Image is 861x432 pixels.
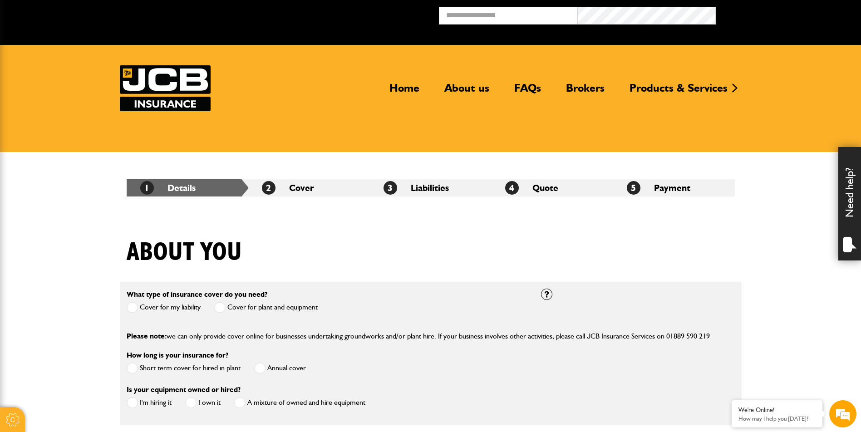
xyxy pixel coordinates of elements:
button: Broker Login [716,7,854,21]
span: Please note: [127,332,167,340]
span: 2 [262,181,276,195]
li: Liabilities [370,179,492,196]
label: Cover for plant and equipment [214,302,318,313]
div: We're Online! [738,406,816,414]
label: Is your equipment owned or hired? [127,386,241,393]
li: Quote [492,179,613,196]
label: A mixture of owned and hire equipment [234,397,365,408]
a: Brokers [559,81,611,102]
a: About us [438,81,496,102]
a: JCB Insurance Services [120,65,211,111]
span: 5 [627,181,640,195]
li: Payment [613,179,735,196]
label: Cover for my liability [127,302,201,313]
p: How may I help you today? [738,415,816,422]
img: JCB Insurance Services logo [120,65,211,111]
a: Products & Services [623,81,734,102]
label: I own it [185,397,221,408]
h1: About you [127,237,242,268]
label: Annual cover [254,363,306,374]
a: Home [383,81,426,102]
span: 1 [140,181,154,195]
span: 4 [505,181,519,195]
p: we can only provide cover online for businesses undertaking groundworks and/or plant hire. If you... [127,330,735,342]
label: What type of insurance cover do you need? [127,291,267,298]
a: FAQs [507,81,548,102]
div: Need help? [838,147,861,260]
label: Short term cover for hired in plant [127,363,241,374]
li: Details [127,179,248,196]
li: Cover [248,179,370,196]
label: I'm hiring it [127,397,172,408]
label: How long is your insurance for? [127,352,228,359]
span: 3 [384,181,397,195]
